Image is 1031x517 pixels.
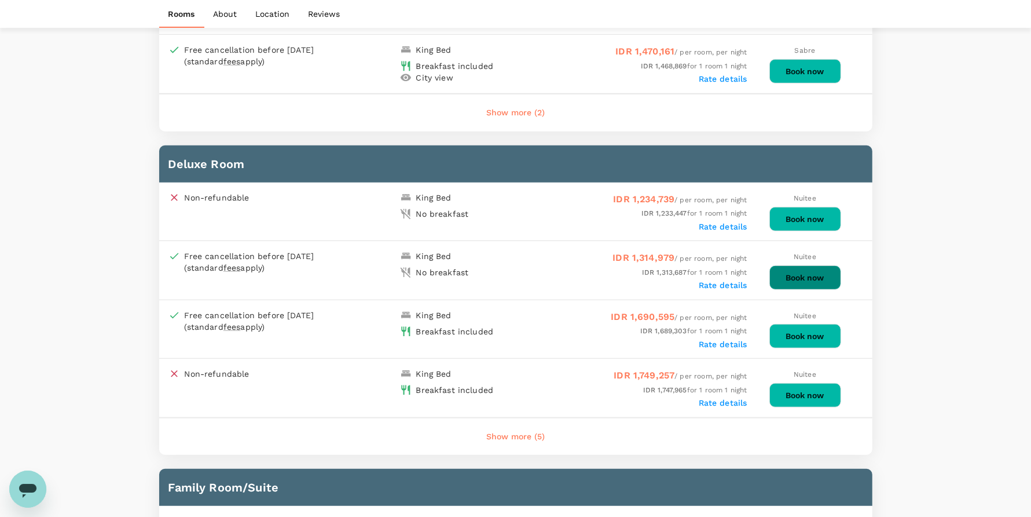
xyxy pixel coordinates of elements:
span: / per room, per night [611,314,747,322]
span: Nuitee [794,312,816,320]
img: king-bed-icon [400,310,412,321]
span: IDR 1,314,979 [612,252,674,263]
div: King Bed [416,192,452,203]
button: Show more (2) [470,99,561,127]
span: Sabre [795,46,816,54]
div: Free cancellation before [DATE] (standard apply) [185,44,341,67]
span: IDR 1,313,687 [642,268,687,276]
span: Nuitee [794,370,816,378]
p: Rooms [168,8,195,20]
span: for 1 room 1 night [642,268,747,276]
div: King Bed [416,250,452,262]
p: Non-refundable [185,192,250,203]
div: Free cancellation before [DATE] (standard apply) [185,310,341,333]
span: IDR 1,470,161 [615,46,674,57]
div: King Bed [416,44,452,56]
span: IDR 1,689,303 [640,327,687,335]
span: for 1 room 1 night [641,62,747,70]
img: king-bed-icon [400,250,412,262]
span: Nuitee [794,194,816,202]
div: King Bed [416,368,452,380]
span: for 1 room 1 night [643,386,747,394]
h6: Family Room/Suite [168,478,863,497]
img: king-bed-icon [400,192,412,203]
img: king-bed-icon [400,368,412,380]
span: fees [223,57,241,66]
div: No breakfast [416,267,469,278]
span: / per room, per night [615,48,747,56]
span: IDR 1,468,869 [641,62,687,70]
div: Breakfast included [416,60,494,72]
div: City view [416,72,453,83]
h6: Deluxe Room [168,155,863,173]
label: Rate details [699,74,747,83]
span: / per room, per night [613,196,747,204]
span: IDR 1,690,595 [611,311,674,322]
button: Book now [769,265,841,290]
label: Rate details [699,281,747,290]
span: for 1 room 1 night [641,209,747,217]
img: king-bed-icon [400,44,412,56]
button: Book now [769,324,841,348]
span: IDR 1,233,447 [641,209,687,217]
iframe: Button to launch messaging window [9,471,46,508]
p: Non-refundable [185,368,250,380]
span: fees [223,322,241,332]
span: IDR 1,747,965 [643,386,687,394]
p: Reviews [309,8,340,20]
label: Rate details [699,222,747,231]
div: King Bed [416,310,452,321]
div: No breakfast [416,208,469,220]
label: Rate details [699,340,747,349]
div: Free cancellation before [DATE] (standard apply) [185,250,341,274]
button: Book now [769,383,841,407]
span: / per room, per night [614,372,747,380]
button: Show more (5) [470,423,561,451]
button: Book now [769,59,841,83]
p: Location [256,8,290,20]
div: Breakfast included [416,326,494,337]
label: Rate details [699,398,747,407]
span: for 1 room 1 night [640,327,747,335]
span: IDR 1,234,739 [613,194,674,205]
button: Book now [769,207,841,231]
span: fees [223,263,241,272]
span: Nuitee [794,253,816,261]
div: Breakfast included [416,384,494,396]
p: About [214,8,237,20]
span: IDR 1,749,257 [614,370,674,381]
span: / per room, per night [612,254,747,263]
